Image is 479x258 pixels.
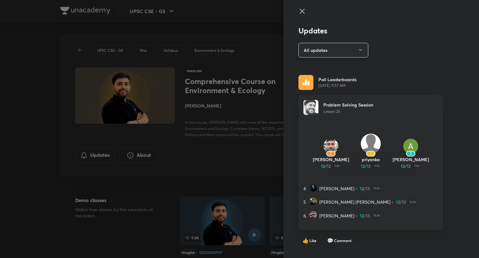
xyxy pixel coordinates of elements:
span: 4. [303,185,307,192]
span: 13 [402,199,406,205]
span: like [302,238,309,243]
span: 12 [361,163,365,169]
img: Avatar [403,139,418,154]
div: 1 [366,151,375,156]
span: / [364,185,366,192]
p: Problem Solving Session [323,102,373,108]
span: 13.8s [372,185,381,192]
span: Comment [334,238,351,243]
img: Avatar [303,100,318,115]
span: / [364,212,366,219]
span: 12 [401,163,405,169]
p: priyanka [351,156,391,163]
span: 0.8s [373,163,381,169]
span: 13 [327,163,331,169]
img: Avatar [309,184,317,192]
span: 12 [360,185,364,192]
span: comment [327,238,333,243]
span: 2.8s [413,163,421,169]
span: 5. [303,199,307,205]
span: 6. [303,212,307,219]
span: / [400,199,402,205]
img: Avatar [309,198,317,205]
span: Lesson 25 [323,109,340,114]
span: [PERSON_NAME] [PERSON_NAME] - [319,199,394,205]
span: 2.8s [333,163,341,169]
span: / [405,163,407,169]
button: All updates [298,43,368,57]
span: / [365,163,367,169]
span: [DATE] 11:57 AM [318,83,356,88]
span: Like [309,238,317,243]
span: 12 [321,163,325,169]
p: Poll Leaderboards [318,76,356,83]
span: 12 [396,199,400,205]
span: / [325,163,327,169]
p: [PERSON_NAME] [391,156,431,163]
span: 13 [366,185,370,192]
span: [PERSON_NAME] - [319,212,357,219]
span: 12 [360,212,364,219]
span: [PERSON_NAME] - [319,185,357,192]
span: 13 [407,163,410,169]
div: 2 [326,151,336,156]
span: 16.8s [372,212,381,219]
div: 3 [406,151,415,156]
span: 13 [366,212,370,219]
img: Avatar [361,134,381,154]
img: rescheduled [298,75,313,90]
span: 13 [367,163,370,169]
h3: Updates [298,26,443,35]
span: 14.8s [408,199,418,205]
img: Avatar [309,211,317,219]
img: Avatar [323,139,338,154]
p: [PERSON_NAME] [311,156,351,163]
